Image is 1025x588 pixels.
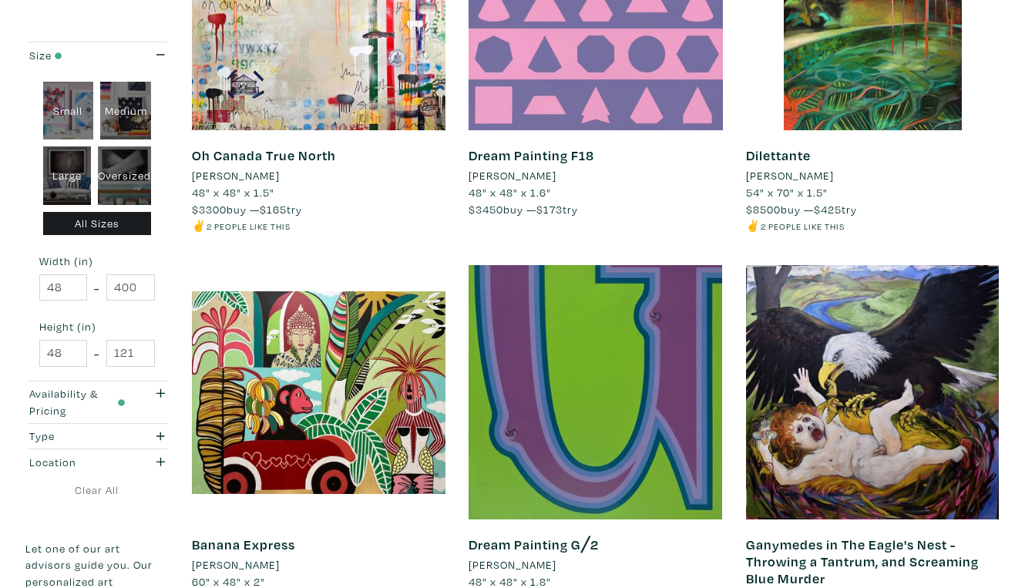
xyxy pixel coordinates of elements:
div: Type [29,428,126,445]
button: Size [25,42,169,68]
div: All Sizes [43,212,152,236]
div: Large [43,146,92,205]
button: Type [25,424,169,449]
span: 54" x 70" x 1.5" [746,185,828,200]
a: [PERSON_NAME] [469,556,722,573]
a: Oh Canada True North [192,146,336,164]
div: Size [29,47,126,64]
a: Clear All [25,482,169,499]
span: $173 [536,202,563,217]
span: - [94,277,99,298]
span: - [94,343,99,364]
li: ✌️ [192,217,445,234]
small: 2 people like this [761,220,845,232]
li: ✌️ [746,217,1000,234]
span: buy — try [192,202,302,217]
div: Medium [100,82,151,140]
span: buy — try [746,202,857,217]
a: [PERSON_NAME] [192,167,445,184]
span: 48" x 48" x 1.6" [469,185,551,200]
button: Availability & Pricing [25,381,169,423]
span: buy — try [469,202,578,217]
span: $425 [814,202,842,217]
a: Banana Express [192,536,295,553]
span: $3450 [469,202,503,217]
a: Ganymedes in The Eagle's Nest - Throwing a Tantrum, and Screaming Blue Murder [746,536,979,586]
a: [PERSON_NAME] [192,556,445,573]
li: [PERSON_NAME] [746,167,834,184]
div: Location [29,454,126,471]
span: $8500 [746,202,781,217]
button: Location [25,449,169,475]
a: [PERSON_NAME] [746,167,1000,184]
span: $165 [260,202,287,217]
li: [PERSON_NAME] [192,556,280,573]
li: [PERSON_NAME] [469,556,556,573]
a: [PERSON_NAME] [469,167,722,184]
div: Oversized [98,146,151,205]
div: Small [43,82,94,140]
small: Width (in) [39,256,155,267]
a: Dream Painting G╱2 [469,536,599,553]
a: Dilettante [746,146,811,164]
span: 48" x 48" x 1.5" [192,185,274,200]
span: $3300 [192,202,227,217]
a: Dream Painting F18 [469,146,594,164]
small: Height (in) [39,321,155,332]
li: [PERSON_NAME] [192,167,280,184]
div: Availability & Pricing [29,385,126,418]
small: 2 people like this [207,220,291,232]
li: [PERSON_NAME] [469,167,556,184]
